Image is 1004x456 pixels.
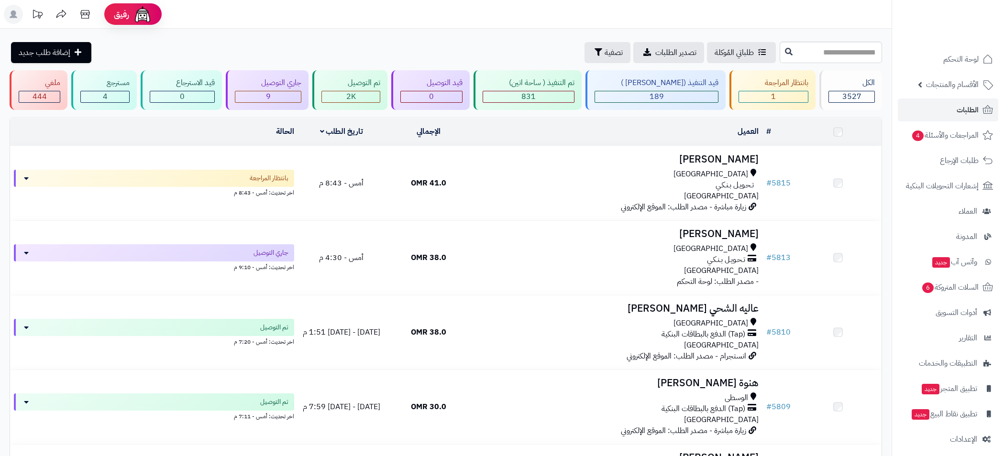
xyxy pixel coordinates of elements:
h3: هنوة [PERSON_NAME] [476,378,759,389]
span: [GEOGRAPHIC_DATA] [684,190,759,202]
span: تـحـويـل بـنـكـي [716,180,754,191]
span: 30.0 OMR [411,401,446,413]
a: أدوات التسويق [898,301,998,324]
img: ai-face.png [133,5,152,24]
span: السلات المتروكة [921,281,979,294]
h3: [PERSON_NAME] [476,154,759,165]
div: اخر تحديث: أمس - 7:20 م [14,336,294,346]
span: بانتظار المراجعة [250,174,288,183]
span: تـحـويـل بـنـكـي [707,254,745,265]
span: 189 [650,91,664,102]
a: تطبيق نقاط البيعجديد [898,402,998,425]
span: [GEOGRAPHIC_DATA] [684,265,759,276]
a: العملاء [898,200,998,223]
div: 0 [401,91,462,102]
span: # [766,177,772,189]
span: أدوات التسويق [936,306,977,319]
span: تطبيق المتجر [921,382,977,395]
div: ملغي [19,77,60,88]
a: جاري التوصيل 9 [224,70,310,110]
a: الحالة [276,126,294,137]
span: 1 [771,91,776,102]
span: المراجعات والأسئلة [911,129,979,142]
div: 9 [235,91,301,102]
div: 1 [739,91,808,102]
a: تطبيق المتجرجديد [898,377,998,400]
span: زيارة مباشرة - مصدر الطلب: الموقع الإلكتروني [621,201,746,213]
span: 41.0 OMR [411,177,446,189]
a: مسترجع 4 [69,70,139,110]
a: قيد التوصيل 0 [389,70,472,110]
span: إشعارات التحويلات البنكية [906,179,979,193]
div: اخر تحديث: أمس - 8:43 م [14,187,294,197]
a: تم التنفيذ ( ساحة اتين) 831 [472,70,584,110]
span: طلبات الإرجاع [940,154,979,167]
div: اخر تحديث: أمس - 9:10 م [14,261,294,271]
span: 9 [266,91,271,102]
a: التطبيقات والخدمات [898,352,998,375]
a: قيد التنفيذ ([PERSON_NAME] ) 189 [584,70,728,110]
span: (Tap) الدفع بالبطاقات البنكية [662,403,745,414]
span: 38.0 OMR [411,326,446,338]
span: 444 [33,91,47,102]
a: التقارير [898,326,998,349]
a: قيد الاسترجاع 0 [139,70,224,110]
span: 0 [429,91,434,102]
div: 189 [595,91,718,102]
div: تم التوصيل [321,77,380,88]
span: 38.0 OMR [411,252,446,263]
span: المدونة [956,230,977,243]
span: التطبيقات والخدمات [919,357,977,370]
span: [GEOGRAPHIC_DATA] [684,414,759,425]
span: [DATE] - [DATE] 7:59 م [303,401,380,413]
a: السلات المتروكة6 [898,276,998,299]
span: تصفية [605,47,623,58]
span: الإعدادات [950,433,977,446]
h3: عاليه الشحي [PERSON_NAME] [476,303,759,314]
span: جاري التوصيل [254,248,288,258]
a: الإعدادات [898,428,998,451]
div: الكل [828,77,875,88]
a: #5809 [766,401,791,413]
a: #5815 [766,177,791,189]
a: الكل3527 [817,70,884,110]
a: المدونة [898,225,998,248]
span: رفيق [114,9,129,20]
span: تطبيق نقاط البيع [911,407,977,421]
div: قيد التوصيل [400,77,463,88]
a: الطلبات [898,98,998,121]
span: # [766,401,772,413]
span: تم التوصيل [260,323,288,332]
span: الأقسام والمنتجات [926,78,979,91]
span: الوسطى [725,392,748,403]
span: # [766,326,772,338]
a: طلباتي المُوكلة [707,42,776,63]
a: الإجمالي [417,126,441,137]
div: 444 [19,91,60,102]
div: جاري التوصيل [235,77,301,88]
div: 2049 [322,91,380,102]
span: 4 [103,91,108,102]
span: وآتس آب [931,255,977,269]
a: المراجعات والأسئلة4 [898,124,998,147]
span: تصدير الطلبات [655,47,696,58]
a: بانتظار المراجعة 1 [728,70,817,110]
div: اخر تحديث: أمس - 7:11 م [14,411,294,421]
span: [GEOGRAPHIC_DATA] [684,339,759,351]
a: إشعارات التحويلات البنكية [898,174,998,197]
div: قيد التنفيذ ([PERSON_NAME] ) [595,77,718,88]
span: تم التوصيل [260,397,288,407]
div: 4 [81,91,129,102]
a: # [766,126,771,137]
span: انستجرام - مصدر الطلب: الموقع الإلكتروني [627,350,746,362]
span: أمس - 4:30 م [319,252,364,263]
span: 6 [922,282,934,293]
span: جديد [932,257,950,268]
span: طلباتي المُوكلة [715,47,754,58]
a: وآتس آبجديد [898,250,998,273]
span: العملاء [959,205,977,218]
span: [DATE] - [DATE] 1:51 م [303,326,380,338]
span: 3527 [842,91,861,102]
div: قيد الاسترجاع [150,77,215,88]
td: - مصدر الطلب: لوحة التحكم [472,221,762,295]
